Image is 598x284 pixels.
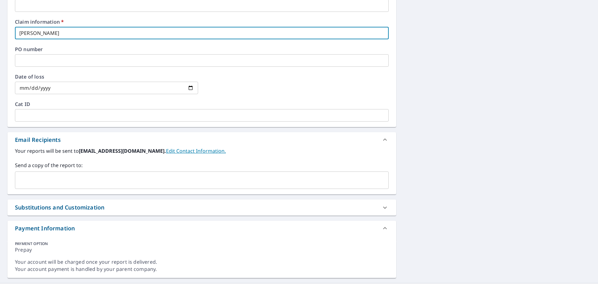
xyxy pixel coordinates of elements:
div: Prepay [15,246,389,258]
div: Substitutions and Customization [7,200,396,215]
div: Payment Information [15,224,75,233]
label: Date of loss [15,74,198,79]
label: Cat ID [15,102,389,107]
div: Email Recipients [7,132,396,147]
b: [EMAIL_ADDRESS][DOMAIN_NAME]. [79,147,166,154]
label: PO number [15,47,389,52]
div: Your account will be charged once your report is delivered. [15,258,389,266]
div: Your account payment is handled by your parent company. [15,266,389,273]
div: Email Recipients [15,136,61,144]
div: Substitutions and Customization [15,203,104,212]
label: Your reports will be sent to [15,147,389,155]
div: PAYMENT OPTION [15,241,389,246]
div: Payment Information [7,221,396,236]
label: Send a copy of the report to: [15,161,389,169]
a: EditContactInfo [166,147,226,154]
label: Claim information [15,19,389,24]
